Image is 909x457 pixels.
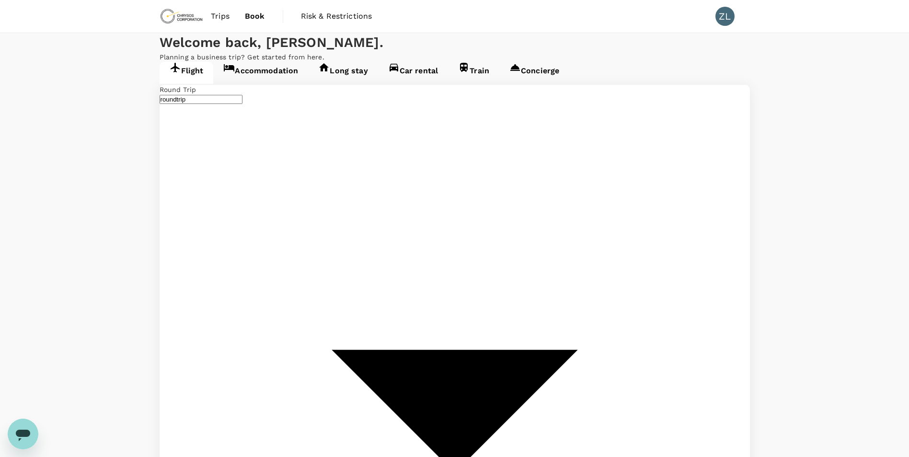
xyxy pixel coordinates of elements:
iframe: Button to launch messaging window [8,419,38,449]
img: Chrysos Corporation [160,6,204,27]
span: Trips [211,11,230,22]
div: Round Trip [160,85,750,94]
a: Long stay [308,62,378,84]
a: Accommodation [213,62,308,84]
span: Risk & Restrictions [301,11,372,22]
p: Planning a business trip? Get started from here. [160,52,750,62]
div: ZL [715,7,735,26]
span: Book [245,11,265,22]
div: Welcome back , [PERSON_NAME] . [160,33,750,52]
a: Concierge [499,62,569,84]
a: Flight [160,62,214,84]
a: Train [448,62,499,84]
a: Car rental [378,62,449,84]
